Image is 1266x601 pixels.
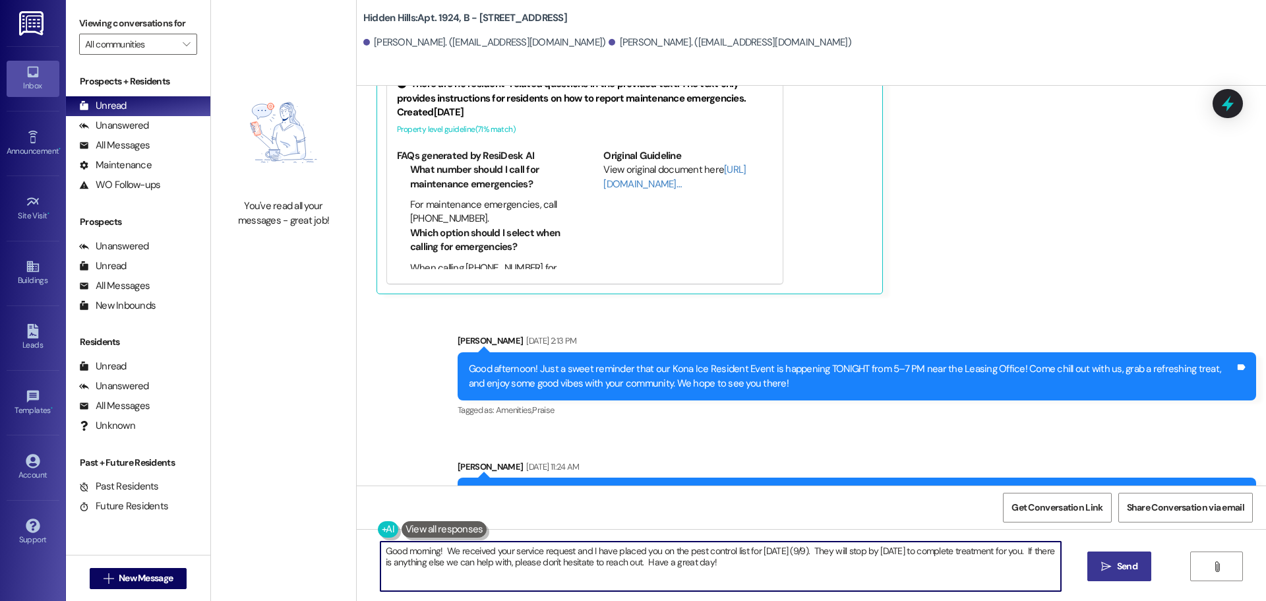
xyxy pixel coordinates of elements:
[79,139,150,152] div: All Messages
[397,77,773,106] div: There are no resident-related questions in the provided text. The text only provides instructions...
[410,163,566,191] li: What number should I call for maintenance emergencies?
[79,158,152,172] div: Maintenance
[1003,493,1111,522] button: Get Conversation Link
[523,334,576,348] div: [DATE] 2:13 PM
[496,404,533,416] span: Amenities ,
[1117,559,1137,573] span: Send
[458,400,1256,420] div: Tagged as:
[183,39,190,49] i: 
[66,456,210,470] div: Past + Future Residents
[609,36,851,49] div: [PERSON_NAME]. ([EMAIL_ADDRESS][DOMAIN_NAME])
[7,450,59,486] a: Account
[79,13,197,34] label: Viewing conversations for
[603,149,681,162] b: Original Guideline
[90,568,187,589] button: New Message
[79,480,159,493] div: Past Residents
[79,119,149,133] div: Unanswered
[603,163,773,191] div: View original document here
[79,360,127,373] div: Unread
[1101,561,1111,572] i: 
[104,573,113,584] i: 
[523,460,579,474] div: [DATE] 11:24 AM
[363,36,606,49] div: [PERSON_NAME]. ([EMAIL_ADDRESS][DOMAIN_NAME])
[1127,501,1244,515] span: Share Conversation via email
[59,144,61,154] span: •
[458,334,1256,352] div: [PERSON_NAME]
[532,404,554,416] span: Praise
[410,198,566,226] li: For maintenance emergencies, call [PHONE_NUMBER].
[66,215,210,229] div: Prospects
[469,362,1235,391] div: Good afternoon! Just a sweet reminder that our Kona Ice Resident Event is happening TONIGHT from ...
[1011,501,1102,515] span: Get Conversation Link
[226,73,342,193] img: empty-state
[79,399,150,413] div: All Messages
[363,11,567,25] b: Hidden Hills: Apt. 1924, B - [STREET_ADDRESS]
[85,34,176,55] input: All communities
[397,106,773,119] div: Created [DATE]
[79,99,127,113] div: Unread
[47,209,49,218] span: •
[7,515,59,550] a: Support
[66,75,210,88] div: Prospects + Residents
[410,226,566,255] li: Which option should I select when calling for emergencies?
[19,11,46,36] img: ResiDesk Logo
[79,239,149,253] div: Unanswered
[79,499,168,513] div: Future Residents
[603,163,746,190] a: [URL][DOMAIN_NAME]…
[79,279,150,293] div: All Messages
[79,178,160,192] div: WO Follow-ups
[7,191,59,226] a: Site Visit •
[7,61,59,96] a: Inbox
[410,261,566,303] li: When calling [PHONE_NUMBER] for emergencies, press #3 to leave a message for the on-call team.
[51,404,53,413] span: •
[397,149,534,162] b: FAQs generated by ResiDesk AI
[1087,552,1151,581] button: Send
[458,460,1256,478] div: [PERSON_NAME]
[79,259,127,273] div: Unread
[397,123,773,137] div: Property level guideline ( 71 % match)
[380,542,1061,591] textarea: Good morning! We received your service request and I have placed you on the pest control list for...
[7,385,59,421] a: Templates •
[66,335,210,349] div: Residents
[1212,561,1222,572] i: 
[79,379,149,393] div: Unanswered
[119,571,173,585] span: New Message
[79,419,135,433] div: Unknown
[1118,493,1253,522] button: Share Conversation via email
[226,199,342,228] div: You've read all your messages - great job!
[7,255,59,291] a: Buildings
[79,299,156,313] div: New Inbounds
[7,320,59,356] a: Leads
